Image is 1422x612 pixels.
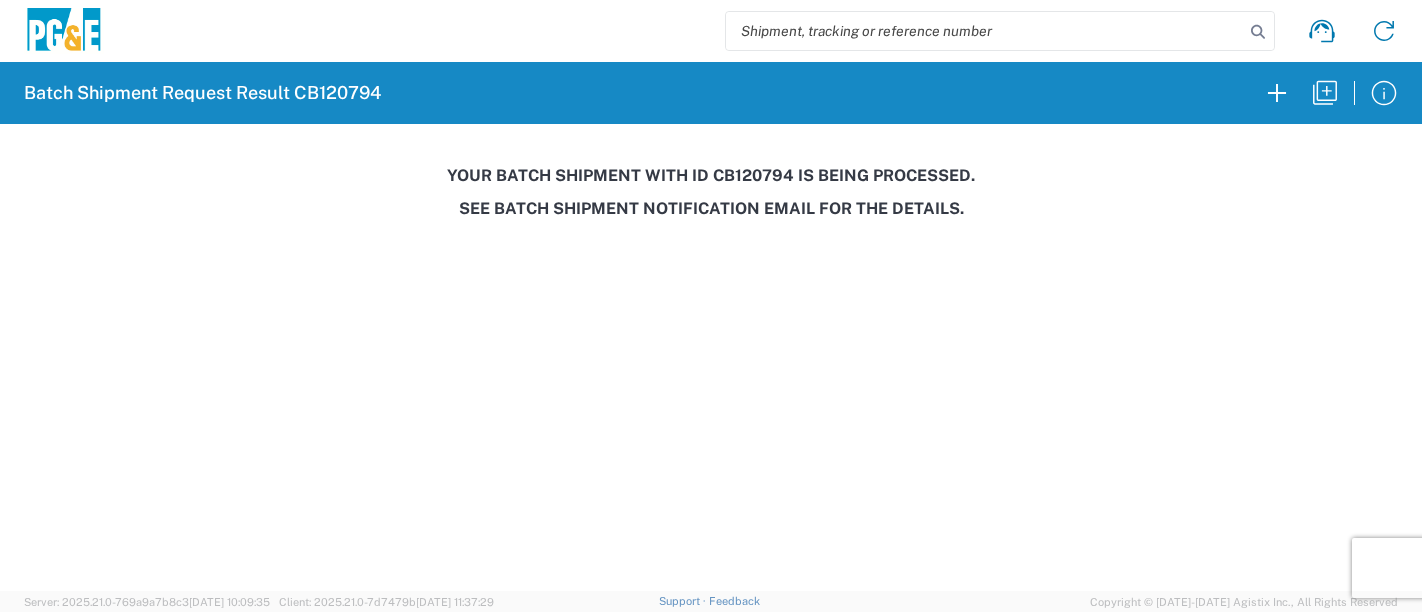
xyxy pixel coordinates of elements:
span: Client: 2025.21.0-7d7479b [279,596,494,608]
a: Feedback [709,595,760,607]
h2: Batch Shipment Request Result CB120794 [24,81,381,105]
span: [DATE] 11:37:29 [416,596,494,608]
span: Server: 2025.21.0-769a9a7b8c3 [24,596,270,608]
span: [DATE] 10:09:35 [189,596,270,608]
input: Shipment, tracking or reference number [726,12,1244,50]
img: pge [24,8,104,55]
a: Support [659,595,709,607]
span: Copyright © [DATE]-[DATE] Agistix Inc., All Rights Reserved [1090,593,1398,611]
h3: Your batch shipment with id CB120794 is being processed. [14,166,1408,185]
h3: See Batch Shipment Notification email for the details. [14,199,1408,218]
